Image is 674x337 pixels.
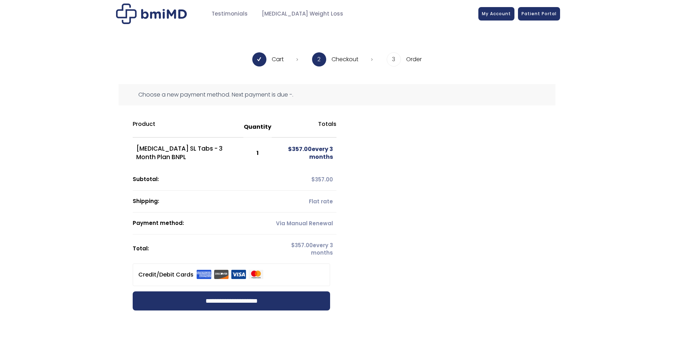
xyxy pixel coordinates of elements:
label: Credit/Debit Cards [138,269,264,280]
td: every 3 months [272,234,337,263]
span: 357.00 [311,176,333,183]
span: Testimonials [212,10,248,18]
img: discover.svg [214,270,229,279]
img: amex.svg [196,270,212,279]
div: Choose a new payment method. Next payment is due -. [119,84,555,105]
span: $ [291,242,295,249]
span: [MEDICAL_DATA] Weight Loss [262,10,343,18]
th: Total: [133,234,272,263]
img: mastercard.svg [248,270,264,279]
th: Product [133,117,243,138]
a: My Account [478,7,514,21]
th: Quantity [243,117,272,138]
img: visa.svg [231,270,246,279]
th: Shipping: [133,191,272,213]
th: Payment method: [133,213,272,234]
img: Checkout [116,4,187,24]
span: 357.00 [288,145,312,153]
span: $ [311,176,315,183]
span: 2 [312,52,326,66]
span: Patient Portal [522,11,557,17]
a: Patient Portal [518,7,560,21]
td: [MEDICAL_DATA] SL Tabs - 3 Month Plan BNPL [133,138,243,169]
td: Flat rate [272,191,337,213]
span: 3 [387,52,401,66]
li: Order [387,52,422,66]
th: Subtotal: [133,169,272,191]
td: Via Manual Renewal [272,213,337,234]
a: [MEDICAL_DATA] Weight Loss [255,7,350,21]
th: Totals [272,117,337,138]
span: $ [288,145,292,153]
a: Testimonials [204,7,255,21]
span: 357.00 [291,242,313,249]
li: Checkout [312,52,373,66]
li: Cart [252,52,298,66]
td: 1 [243,138,272,169]
span: My Account [482,11,511,17]
td: every 3 months [272,138,337,169]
